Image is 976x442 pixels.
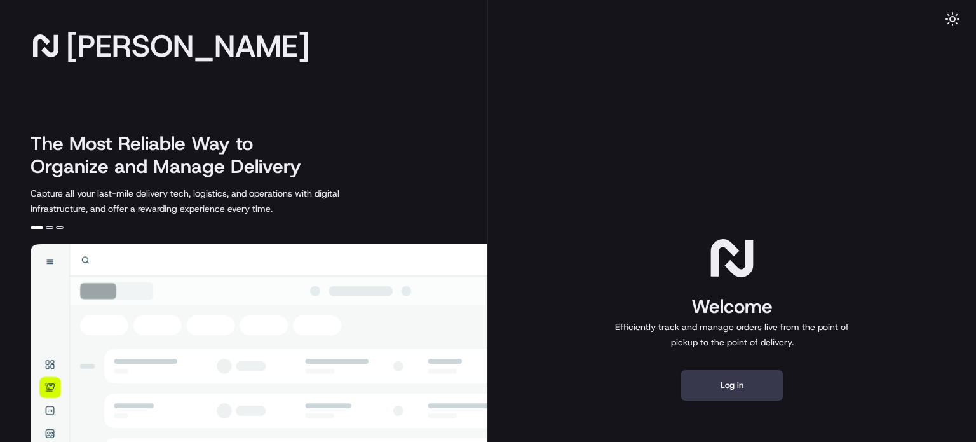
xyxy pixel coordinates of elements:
[66,33,309,59] span: [PERSON_NAME]
[610,319,854,350] p: Efficiently track and manage orders live from the point of pickup to the point of delivery.
[30,132,315,178] h2: The Most Reliable Way to Organize and Manage Delivery
[30,186,396,216] p: Capture all your last-mile delivery tech, logistics, and operations with digital infrastructure, ...
[681,370,783,401] button: Log in
[610,294,854,319] h1: Welcome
